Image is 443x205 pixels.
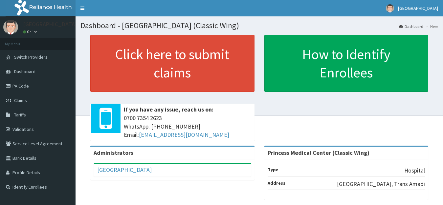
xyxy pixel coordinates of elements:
[23,30,39,34] a: Online
[14,97,27,103] span: Claims
[14,54,48,60] span: Switch Providers
[94,149,133,156] b: Administrators
[23,21,77,27] p: [GEOGRAPHIC_DATA]
[124,114,251,139] span: 0700 7354 2623 WhatsApp: [PHONE_NUMBER] Email:
[386,4,394,12] img: User Image
[424,24,438,29] li: Here
[3,20,18,34] img: User Image
[398,5,438,11] span: [GEOGRAPHIC_DATA]
[337,180,425,188] p: [GEOGRAPHIC_DATA], Trans Amadi
[404,166,425,175] p: Hospital
[80,21,438,30] h1: Dashboard - [GEOGRAPHIC_DATA] (Classic Wing)
[399,24,423,29] a: Dashboard
[124,106,213,113] b: If you have any issue, reach us on:
[14,112,26,118] span: Tariffs
[264,35,429,92] a: How to Identify Enrollees
[14,69,35,74] span: Dashboard
[139,131,229,138] a: [EMAIL_ADDRESS][DOMAIN_NAME]
[268,167,278,173] b: Type
[97,166,152,174] a: [GEOGRAPHIC_DATA]
[268,149,369,156] strong: Princess Medical Center (Classic Wing)
[90,35,255,92] a: Click here to submit claims
[268,180,285,186] b: Address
